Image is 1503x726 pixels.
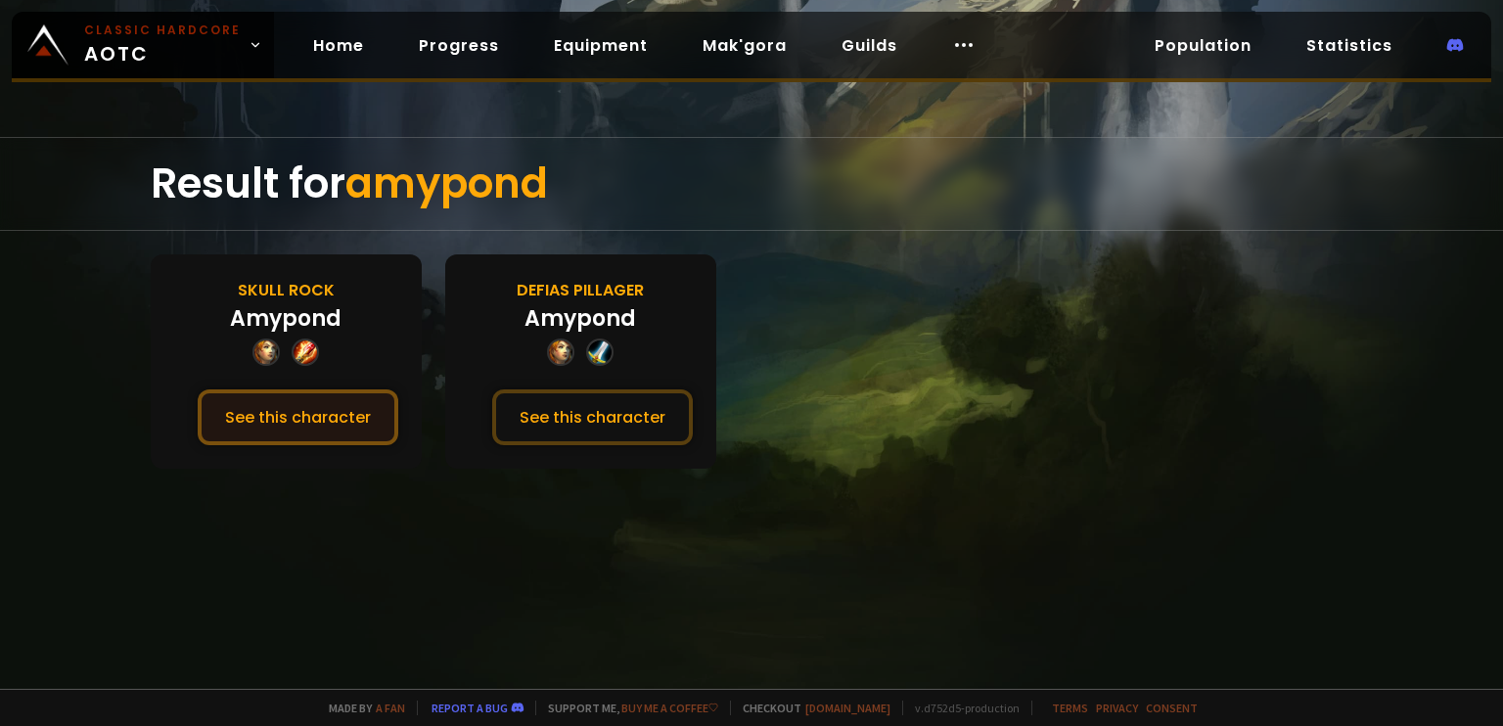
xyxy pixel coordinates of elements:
[517,278,644,302] div: Defias Pillager
[403,25,515,66] a: Progress
[826,25,913,66] a: Guilds
[687,25,802,66] a: Mak'gora
[238,278,335,302] div: Skull Rock
[84,22,241,39] small: Classic Hardcore
[621,701,718,715] a: Buy me a coffee
[317,701,405,715] span: Made by
[535,701,718,715] span: Support me,
[538,25,663,66] a: Equipment
[297,25,380,66] a: Home
[902,701,1020,715] span: v. d752d5 - production
[730,701,890,715] span: Checkout
[805,701,890,715] a: [DOMAIN_NAME]
[84,22,241,68] span: AOTC
[12,12,274,78] a: Classic HardcoreAOTC
[1146,701,1198,715] a: Consent
[230,302,342,335] div: Amypond
[524,302,636,335] div: Amypond
[198,389,398,445] button: See this character
[1096,701,1138,715] a: Privacy
[1291,25,1408,66] a: Statistics
[492,389,693,445] button: See this character
[151,138,1353,230] div: Result for
[432,701,508,715] a: Report a bug
[1139,25,1267,66] a: Population
[1052,701,1088,715] a: Terms
[376,701,405,715] a: a fan
[345,155,548,212] span: amypond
